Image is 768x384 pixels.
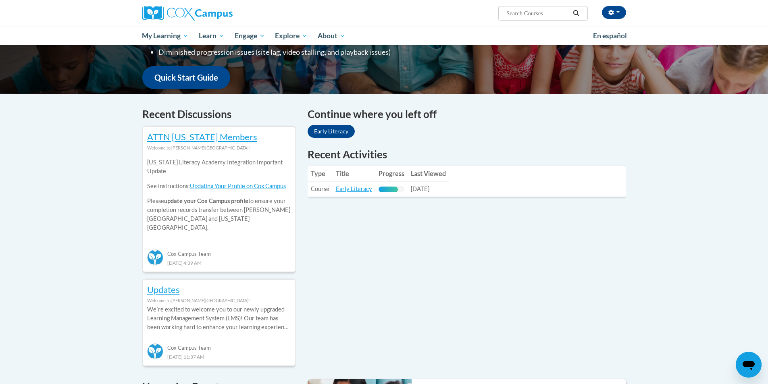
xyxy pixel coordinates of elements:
[142,6,233,21] img: Cox Campus
[147,352,291,361] div: [DATE] 11:37 AM
[164,197,248,204] b: update your Cox Campus profile
[408,166,449,182] th: Last Viewed
[142,6,296,21] a: Cox Campus
[194,27,229,45] a: Learn
[147,143,291,152] div: Welcome to [PERSON_NAME][GEOGRAPHIC_DATA]!
[235,31,265,41] span: Engage
[275,31,307,41] span: Explore
[588,27,632,44] a: En español
[142,66,230,89] a: Quick Start Guide
[130,27,638,45] div: Main menu
[375,166,408,182] th: Progress
[379,187,398,192] div: Progress, %
[312,27,350,45] a: About
[308,166,333,182] th: Type
[142,31,188,41] span: My Learning
[158,46,435,58] li: Diminished progression issues (site lag, video stalling, and playback issues)
[336,185,372,192] a: Early Literacy
[318,31,345,41] span: About
[147,305,291,332] p: Weʹre excited to welcome you to our newly upgraded Learning Management System (LMS)! Our team has...
[229,27,270,45] a: Engage
[147,338,291,352] div: Cox Campus Team
[199,31,224,41] span: Learn
[137,27,194,45] a: My Learning
[147,244,291,258] div: Cox Campus Team
[190,183,286,189] a: Updating Your Profile on Cox Campus
[308,106,626,122] h4: Continue where you left off
[308,125,355,138] a: Early Literacy
[506,8,570,18] input: Search Courses
[602,6,626,19] button: Account Settings
[311,185,329,192] span: Course
[147,284,180,295] a: Updates
[570,8,582,18] button: Search
[270,27,312,45] a: Explore
[411,185,429,192] span: [DATE]
[147,182,291,191] p: See instructions:
[147,249,163,266] img: Cox Campus Team
[142,106,296,122] h4: Recent Discussions
[593,31,627,40] span: En español
[147,152,291,238] div: Please to ensure your completion records transfer between [PERSON_NAME][GEOGRAPHIC_DATA] and [US_...
[147,131,257,142] a: ATTN [US_STATE] Members
[147,158,291,176] p: [US_STATE] Literacy Academy Integration Important Update
[333,166,375,182] th: Title
[736,352,762,378] iframe: Button to launch messaging window
[147,343,163,359] img: Cox Campus Team
[147,258,291,267] div: [DATE] 4:39 AM
[308,147,626,162] h1: Recent Activities
[147,296,291,305] div: Welcome to [PERSON_NAME][GEOGRAPHIC_DATA]!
